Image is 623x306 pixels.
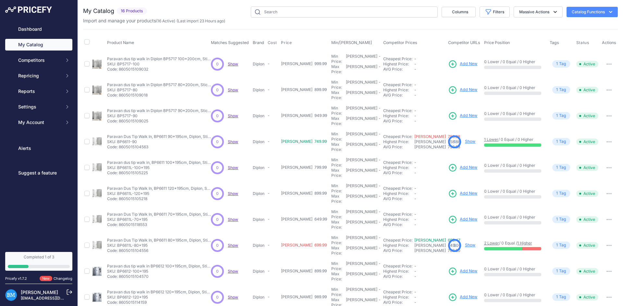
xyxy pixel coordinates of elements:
[331,64,345,74] div: Max Price:
[331,194,345,204] div: Max Price:
[253,113,265,119] p: Diplon
[107,264,211,269] p: Paravan dus tip walk in BP6612 100*195cm, Diplon, Sticla securizata neagra 8 mm, Profil Aluminiu ...
[331,220,345,230] div: Max Price:
[377,245,381,256] div: -
[414,212,416,217] span: -
[228,62,238,66] span: Show
[602,40,616,45] span: Actions
[414,113,416,118] span: -
[414,82,416,87] span: -
[107,119,211,124] p: Code: 8605015109025
[383,238,412,243] a: Cheapest Price:
[346,90,377,100] div: [PERSON_NAME]
[448,40,480,45] span: Competitor URLs
[552,190,570,197] span: Tag
[414,134,460,139] a: [PERSON_NAME] 758.88
[228,139,238,144] a: Show
[567,7,618,17] button: Catalog Functions
[552,112,570,119] span: Tag
[383,93,414,98] div: AVG Price:
[331,131,345,142] div: Min Price:
[40,276,52,281] span: New
[465,139,475,144] a: Show
[346,271,377,282] div: [PERSON_NAME]
[107,82,211,87] p: Paravan dus tip walk in Diplon BP5717 80*200cm, Sticla [PERSON_NAME] securizata 8mm
[377,131,381,142] div: -
[268,217,270,221] span: -
[576,164,598,171] span: Active
[228,165,238,170] a: Show
[281,113,327,118] span: [PERSON_NAME] 949.99
[484,215,543,220] p: 0 Lower / 0 Equal / 0 Higher
[383,196,414,201] div: AVG Price:
[107,108,211,113] p: Paravan dus tip walk in Diplon BP5717 90*200cm, Sticla [PERSON_NAME] securizata 8mm
[377,142,381,152] div: -
[480,6,510,17] button: Filters
[5,142,72,154] a: Alerts
[377,90,381,100] div: -
[414,269,416,274] span: -
[346,209,377,220] div: [PERSON_NAME]
[377,271,381,282] div: -
[484,241,499,245] a: 2 Lower
[556,242,558,248] span: 1
[576,87,598,93] span: Active
[5,85,72,97] button: Reports
[556,268,558,274] span: 1
[5,167,72,179] a: Suggest a feature
[107,191,211,196] p: SKU: BP6611L-120*195
[5,23,72,35] a: Dashboard
[383,217,414,222] div: Highest Price:
[107,87,211,93] p: SKU: BP5717-80
[281,217,327,221] span: [PERSON_NAME] 649.99
[556,216,558,222] span: 1
[5,23,72,244] nav: Sidebar
[465,243,475,247] a: Show
[331,116,345,126] div: Max Price:
[107,93,211,98] p: Code: 8605015109018
[107,269,211,274] p: SKU: BP6612-100*195
[346,64,377,74] div: [PERSON_NAME]
[383,191,414,196] div: Highest Price:
[454,139,456,145] span: 1
[107,196,211,201] p: Code: 8605015105218
[331,142,345,152] div: Max Price:
[268,243,270,247] span: -
[484,137,543,142] p: / 0 Equal / 0 Higher
[228,243,238,248] span: Show
[107,238,211,243] p: Paravan Dus Tip Walk In, BP6611 80*195cm, Diplon, Sticla Securizata/Aluminiu, Transparent
[107,274,211,279] p: Code: 8605015104570
[377,106,381,116] div: -
[414,87,416,92] span: -
[281,243,327,247] span: [PERSON_NAME] 699.99
[414,108,416,113] span: -
[5,39,72,51] a: My Catalog
[5,101,72,113] button: Settings
[21,289,58,295] a: [PERSON_NAME]
[383,40,417,45] span: Competitor Prices
[556,190,558,197] span: 1
[377,116,381,126] div: -
[552,164,570,171] span: Tag
[228,217,238,222] a: Show
[414,243,461,248] span: [PERSON_NAME] 849.00
[216,268,219,274] span: 0
[228,191,238,196] a: Show
[448,163,477,172] a: Add New
[117,7,147,15] span: 16 Products
[414,222,416,227] span: -
[414,62,416,66] span: -
[383,243,414,248] div: Highest Price:
[228,295,238,300] a: Show
[228,269,238,274] span: Show
[383,222,414,227] div: AVG Price:
[377,54,381,64] div: -
[414,93,416,97] span: -
[216,61,219,67] span: 0
[331,261,345,271] div: Min Price:
[383,119,414,124] div: AVG Price:
[228,87,238,92] span: Show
